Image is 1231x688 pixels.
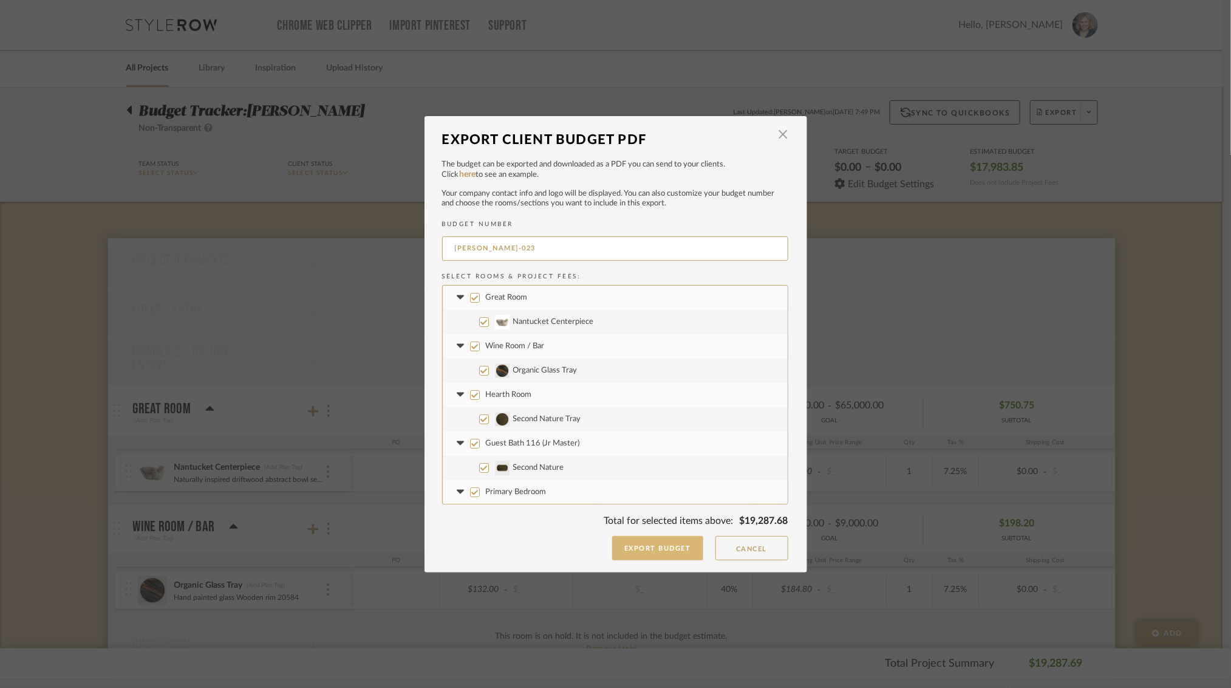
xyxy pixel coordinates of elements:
button: Cancel [715,536,788,560]
img: dafe7122-8349-471e-8577-a1780e418a75_50x50.jpg [495,461,510,475]
a: here [460,170,476,179]
img: 7229120b-2674-4e45-8a6f-982faec5f361_50x50.jpg [495,315,510,329]
p: Your company contact info and logo will be displayed. You can also customize your budget number a... [442,189,788,208]
input: Great Room [470,293,480,303]
h2: BUDGET NUMBER [442,221,788,228]
input: Organic Glass Tray [479,366,489,376]
span: Guest Bath 116 (Jr Master) [486,439,580,447]
span: Primary Bedroom [486,488,547,496]
h2: Select Rooms & Project Fees: [442,273,788,280]
span: Total for selected items above: [604,516,734,526]
span: Great Room [486,294,528,301]
div: Export Client Budget PDF [442,126,770,153]
button: Close [771,123,796,147]
span: $19,287.68 [740,516,788,526]
dialog-header: Export Client Budget PDF [442,126,788,153]
input: Second Nature [479,463,489,473]
span: Nantucket Centerpiece [513,318,594,326]
input: BUDGET NUMBER [442,236,788,261]
input: Hearth Room [470,390,480,400]
p: Click to see an example. [442,169,788,181]
span: Organic Glass Tray [513,366,578,374]
p: The budget can be exported and downloaded as a PDF you can send to your clients. [442,159,788,171]
span: Wine Room / Bar [486,342,545,350]
input: Second Nature Tray [479,415,489,424]
img: b83e0cad-7d04-46ee-a7d5-56fce32480f0_50x50.jpg [495,412,510,427]
img: a4ae47cd-857a-45d3-a436-9feb685cb7b1_50x50.jpg [495,363,510,378]
input: Wine Room / Bar [470,342,480,351]
span: Hearth Room [486,391,532,399]
input: Nantucket Centerpiece [479,317,489,327]
button: Export Budget [612,536,703,560]
span: Second Nature Tray [513,415,581,423]
input: Primary Bedroom [470,487,480,497]
span: Second Nature [513,464,564,472]
input: Guest Bath 116 (Jr Master) [470,439,480,449]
